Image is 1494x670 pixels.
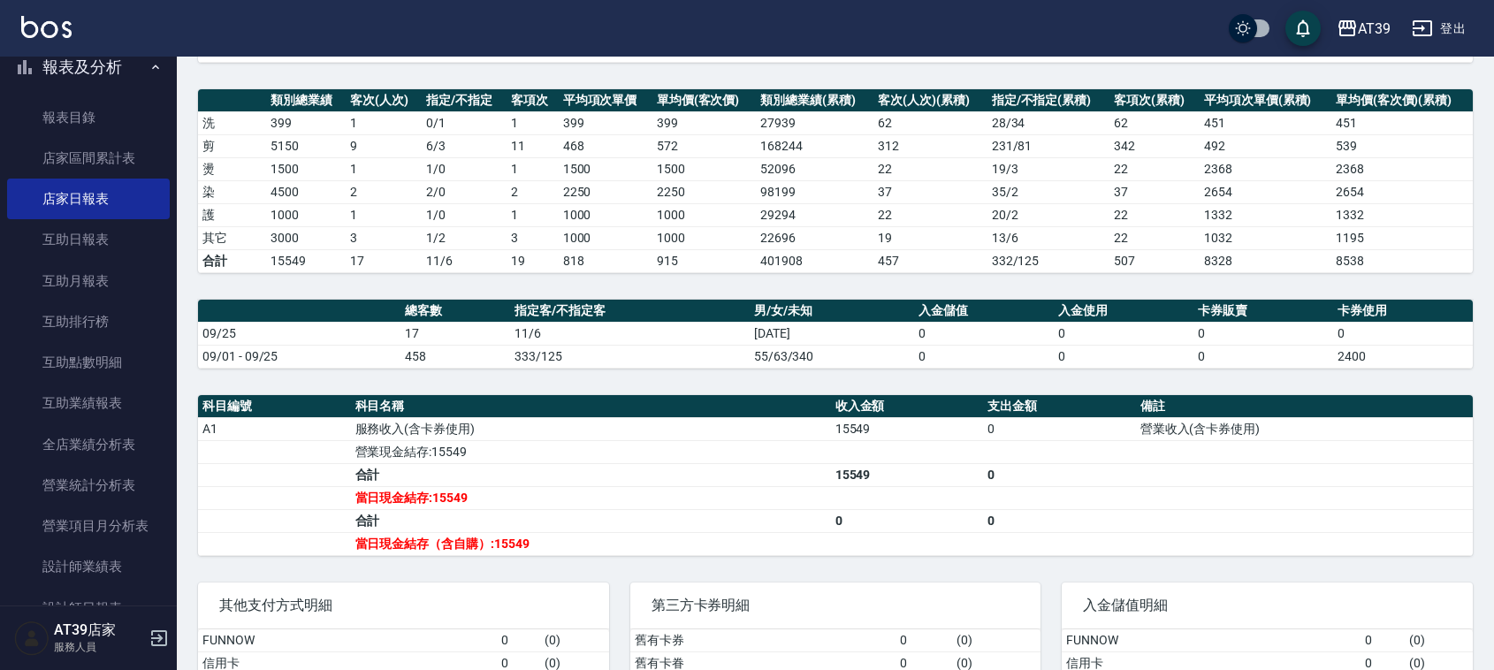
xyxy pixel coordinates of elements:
td: 2654 [1200,180,1331,203]
th: 入金儲值 [914,300,1054,323]
td: 1500 [652,157,756,180]
td: 468 [559,134,652,157]
td: 15549 [266,249,346,272]
td: 399 [559,111,652,134]
td: 11/6 [510,322,749,345]
button: AT39 [1330,11,1398,47]
td: 8538 [1331,249,1473,272]
td: 0 [983,463,1136,486]
td: 0 [1193,345,1333,368]
th: 指定/不指定(累積) [987,89,1110,112]
th: 類別總業績(累積) [756,89,873,112]
td: 09/25 [198,322,400,345]
td: 合計 [351,509,831,532]
td: 2400 [1333,345,1473,368]
td: 399 [652,111,756,134]
td: 8328 [1200,249,1331,272]
td: 0 [914,345,1054,368]
th: 入金使用 [1054,300,1193,323]
a: 互助業績報表 [7,383,170,423]
td: 168244 [756,134,873,157]
th: 客項次(累積) [1109,89,1200,112]
td: 0 [983,417,1136,440]
a: 互助月報表 [7,261,170,301]
td: 17 [400,322,511,345]
td: 舊有卡券 [630,629,896,652]
td: 52096 [756,157,873,180]
td: 62 [1109,111,1200,134]
td: 15549 [831,463,984,486]
th: 客次(人次) [346,89,422,112]
td: 401908 [756,249,873,272]
td: 818 [559,249,652,272]
th: 備註 [1136,395,1473,418]
td: 2250 [652,180,756,203]
td: 342 [1109,134,1200,157]
td: [DATE] [750,322,914,345]
td: 28 / 34 [987,111,1110,134]
a: 營業項目月分析表 [7,506,170,546]
td: 1000 [652,226,756,249]
td: 0 [983,509,1136,532]
td: 剪 [198,134,266,157]
td: 燙 [198,157,266,180]
a: 營業統計分析表 [7,465,170,506]
th: 收入金額 [831,395,984,418]
td: 2368 [1200,157,1331,180]
th: 單均價(客次價) [652,89,756,112]
td: 1 / 0 [422,157,507,180]
td: 1 [346,111,422,134]
td: 492 [1200,134,1331,157]
td: 護 [198,203,266,226]
td: 1000 [559,226,652,249]
td: 2 / 0 [422,180,507,203]
td: 13 / 6 [987,226,1110,249]
span: 第三方卡券明細 [652,597,1020,614]
td: 1000 [652,203,756,226]
td: 35 / 2 [987,180,1110,203]
div: AT39 [1358,18,1391,40]
td: 539 [1331,134,1473,157]
td: ( 0 ) [1405,629,1473,652]
td: 6 / 3 [422,134,507,157]
td: 915 [652,249,756,272]
td: 0 [1193,322,1333,345]
th: 總客數 [400,300,511,323]
td: 4500 [266,180,346,203]
td: 1 / 0 [422,203,507,226]
td: 1 [507,157,559,180]
td: 洗 [198,111,266,134]
td: 營業收入(含卡券使用) [1136,417,1473,440]
td: 20 / 2 [987,203,1110,226]
td: 營業現金結存:15549 [351,440,831,463]
td: 0 [914,322,1054,345]
td: 0 [497,629,541,652]
th: 卡券使用 [1333,300,1473,323]
td: 1500 [559,157,652,180]
td: 507 [1109,249,1200,272]
td: 服務收入(含卡券使用) [351,417,831,440]
td: 09/01 - 09/25 [198,345,400,368]
a: 店家區間累計表 [7,138,170,179]
td: 當日現金結存:15549 [351,486,831,509]
td: 399 [266,111,346,134]
th: 男/女/未知 [750,300,914,323]
td: 1000 [266,203,346,226]
td: 11/6 [422,249,507,272]
td: 572 [652,134,756,157]
td: 458 [400,345,511,368]
td: 0 / 1 [422,111,507,134]
td: 332/125 [987,249,1110,272]
th: 類別總業績 [266,89,346,112]
td: 3 [507,226,559,249]
td: 451 [1331,111,1473,134]
td: FUNNOW [198,629,497,652]
td: 2368 [1331,157,1473,180]
td: 27939 [756,111,873,134]
th: 客次(人次)(累積) [873,89,987,112]
button: 報表及分析 [7,44,170,90]
td: 1332 [1331,203,1473,226]
td: 0 [1054,322,1193,345]
a: 報表目錄 [7,97,170,138]
th: 平均項次單價 [559,89,652,112]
